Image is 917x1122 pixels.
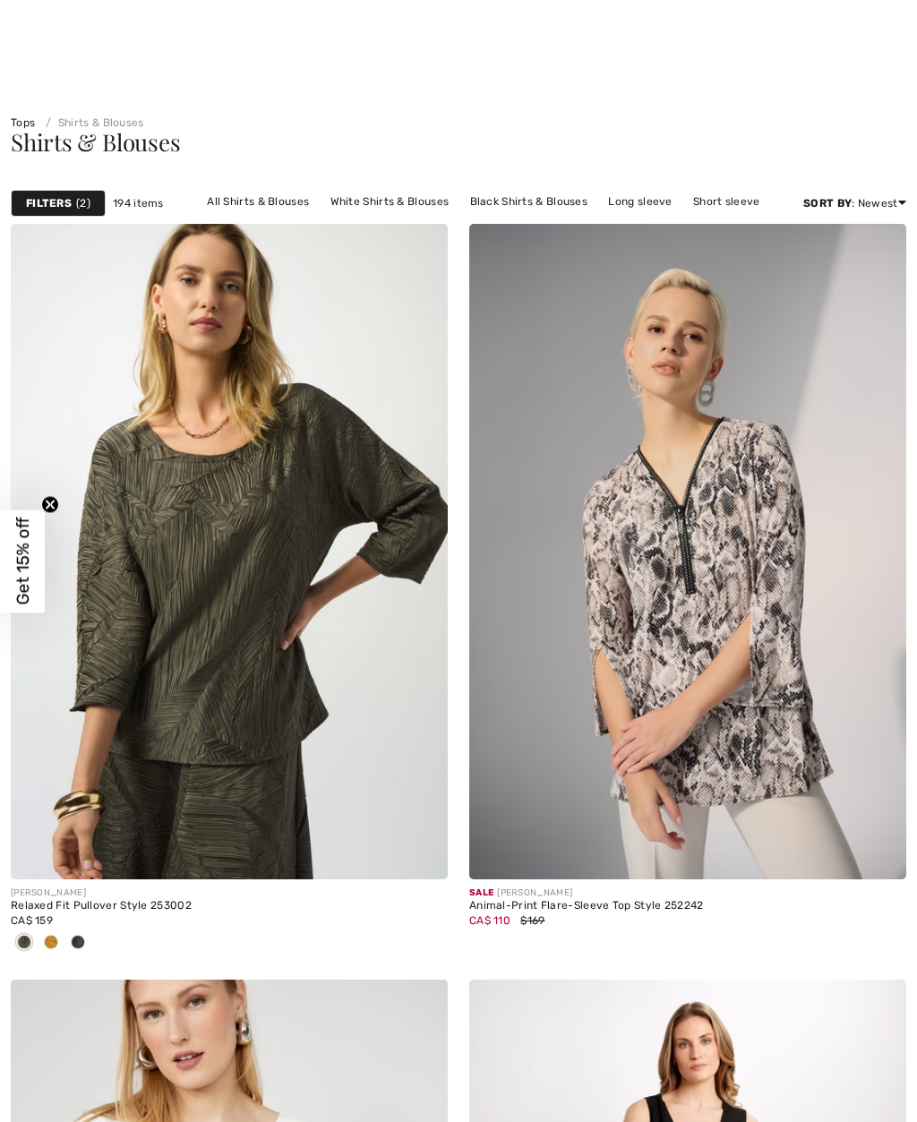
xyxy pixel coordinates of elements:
span: 194 items [113,195,164,211]
a: Short sleeve [684,190,769,213]
a: White Shirts & Blouses [321,190,458,213]
div: [PERSON_NAME] [11,886,448,900]
strong: Sort By [803,197,852,210]
a: Black Shirts & Blouses [461,190,597,213]
div: Black [64,929,91,958]
span: Get 15% off [13,518,33,605]
button: Close teaser [41,495,59,513]
div: Avocado [11,929,38,958]
span: Sale [469,887,493,898]
a: Shirts & Blouses [39,116,144,129]
a: Tops [11,116,35,129]
img: Relaxed Fit Pullover Style 253002. Avocado [11,224,448,879]
span: Shirts & Blouses [11,126,180,158]
span: CA$ 159 [11,914,53,927]
span: 2 [76,195,90,211]
iframe: Opens a widget where you can find more information [684,1068,899,1113]
a: [PERSON_NAME] Shirts & Blouses [360,213,556,236]
span: CA$ 110 [469,914,510,927]
img: Animal-Print Flare-Sleeve Top Style 252242. Beige/multi [469,224,906,879]
div: Relaxed Fit Pullover Style 253002 [11,900,448,912]
span: $169 [520,914,544,927]
div: Animal-Print Flare-Sleeve Top Style 252242 [469,900,906,912]
div: Medallion [38,929,64,958]
a: Solid [313,213,357,236]
a: [PERSON_NAME] & Blouses [559,213,721,236]
a: ¾ sleeve [246,213,311,236]
a: Long sleeve [599,190,681,213]
div: : Newest [803,195,906,211]
a: All Shirts & Blouses [198,190,318,213]
div: [PERSON_NAME] [469,886,906,900]
strong: Filters [26,195,72,211]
